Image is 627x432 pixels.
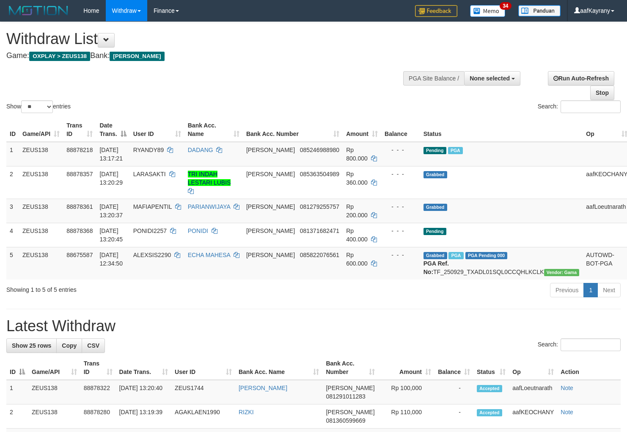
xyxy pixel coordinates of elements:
[322,356,378,380] th: Bank Acc. Number: activate to sort column ascending
[6,4,71,17] img: MOTION_logo.png
[6,118,19,142] th: ID
[6,52,410,60] h4: Game: Bank:
[19,199,63,223] td: ZEUS138
[420,247,583,280] td: TF_250929_TXADL01SQL0CCQHLKCLK
[590,86,614,100] a: Stop
[6,199,19,223] td: 3
[171,404,235,429] td: AGAKLAEN1990
[246,203,295,210] span: [PERSON_NAME]
[561,409,573,415] a: Note
[80,356,116,380] th: Trans ID: activate to sort column ascending
[300,171,339,177] span: Copy 085363504989 to clipboard
[378,380,434,404] td: Rp 100,000
[21,100,53,113] select: Showentries
[6,247,19,280] td: 5
[544,269,580,276] span: Vendor URL: https://trx31.1velocity.biz
[99,252,123,267] span: [DATE] 12:34:50
[188,147,213,153] a: DADANG
[6,380,28,404] td: 1
[116,380,172,404] td: [DATE] 13:20:40
[82,338,105,353] a: CSV
[423,204,447,211] span: Grabbed
[28,380,80,404] td: ZEUS138
[326,417,365,424] span: Copy 081360599669 to clipboard
[518,5,561,17] img: panduan.png
[246,171,295,177] span: [PERSON_NAME]
[326,409,374,415] span: [PERSON_NAME]
[420,118,583,142] th: Status
[188,252,230,258] a: ECHA MAHESA
[116,404,172,429] td: [DATE] 13:19:39
[28,356,80,380] th: Game/API: activate to sort column ascending
[6,100,71,113] label: Show entries
[80,404,116,429] td: 88878280
[346,171,368,186] span: Rp 360.000
[133,227,167,234] span: PONIDI2257
[99,171,123,186] span: [DATE] 13:20:29
[246,252,295,258] span: [PERSON_NAME]
[235,356,323,380] th: Bank Acc. Name: activate to sort column ascending
[171,380,235,404] td: ZEUS1744
[99,227,123,243] span: [DATE] 13:20:45
[561,385,573,391] a: Note
[465,252,508,259] span: PGA Pending
[464,71,520,86] button: None selected
[423,228,446,235] span: Pending
[6,30,410,47] h1: Withdraw List
[509,404,557,429] td: aafKEOCHANY
[346,252,368,267] span: Rp 600.000
[343,118,381,142] th: Amount: activate to sort column ascending
[415,5,457,17] img: Feedback.jpg
[246,227,295,234] span: [PERSON_NAME]
[403,71,464,86] div: PGA Site Balance /
[62,342,77,349] span: Copy
[6,282,255,294] div: Showing 1 to 5 of 5 entries
[133,147,164,153] span: RYANDY89
[473,356,509,380] th: Status: activate to sort column ascending
[171,356,235,380] th: User ID: activate to sort column ascending
[56,338,82,353] a: Copy
[385,227,417,235] div: - - -
[385,251,417,259] div: - - -
[66,252,93,258] span: 88675587
[66,171,93,177] span: 88878357
[133,203,172,210] span: MAFIAPENTIL
[500,2,511,10] span: 34
[66,227,93,234] span: 88878368
[557,356,621,380] th: Action
[239,409,254,415] a: RIZKI
[477,385,502,392] span: Accepted
[326,385,374,391] span: [PERSON_NAME]
[423,252,447,259] span: Grabbed
[509,380,557,404] td: aafLoeutnarath
[346,227,368,243] span: Rp 400.000
[66,203,93,210] span: 88878361
[19,118,63,142] th: Game/API: activate to sort column ascending
[6,142,19,166] td: 1
[538,100,621,113] label: Search:
[66,147,93,153] span: 88878218
[12,342,51,349] span: Show 25 rows
[133,171,166,177] span: LARASAKTI
[300,252,339,258] span: Copy 085822076561 to clipboard
[19,247,63,280] td: ZEUS138
[583,283,598,297] a: 1
[87,342,99,349] span: CSV
[99,147,123,162] span: [DATE] 13:17:21
[477,409,502,416] span: Accepted
[378,404,434,429] td: Rp 110,000
[423,260,449,275] b: PGA Ref. No:
[19,223,63,247] td: ZEUS138
[6,338,57,353] a: Show 25 rows
[385,146,417,154] div: - - -
[434,356,473,380] th: Balance: activate to sort column ascending
[346,203,368,219] span: Rp 200.000
[561,338,621,351] input: Search:
[6,223,19,247] td: 4
[243,118,343,142] th: Bank Acc. Number: activate to sort column ascending
[6,404,28,429] td: 2
[509,356,557,380] th: Op: activate to sort column ascending
[300,203,339,210] span: Copy 081279255757 to clipboard
[6,356,28,380] th: ID: activate to sort column descending
[6,166,19,199] td: 2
